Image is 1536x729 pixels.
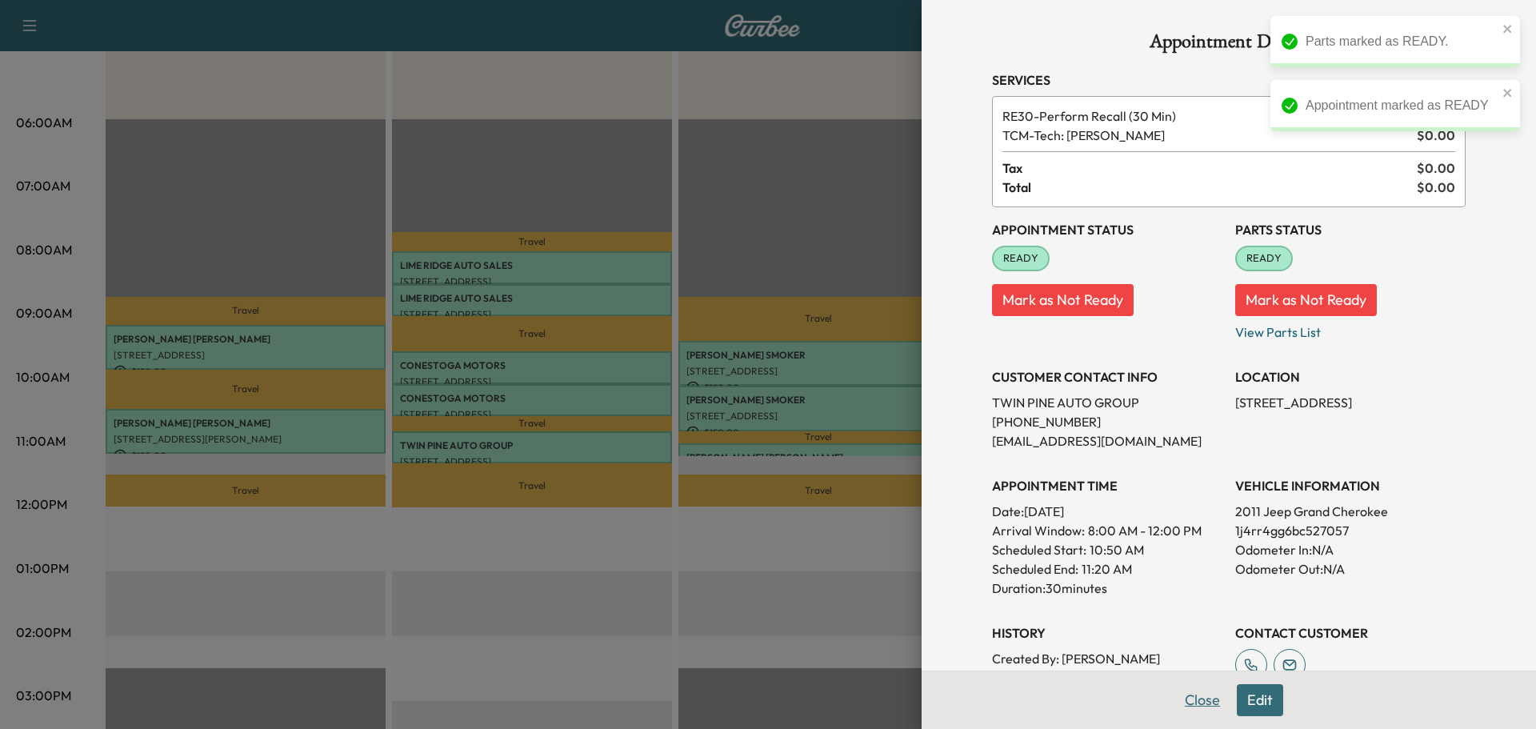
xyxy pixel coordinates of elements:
h3: CUSTOMER CONTACT INFO [992,367,1222,387]
p: View Parts List [1235,316,1466,342]
span: Total [1002,178,1417,197]
span: READY [994,250,1048,266]
span: Perform Recall (30 Min) [1002,106,1410,126]
p: 1j4rr4gg6bc527057 [1235,521,1466,540]
button: Mark as Not Ready [1235,284,1377,316]
h3: VEHICLE INFORMATION [1235,476,1466,495]
p: [PHONE_NUMBER] [992,412,1222,431]
p: Date: [DATE] [992,502,1222,521]
p: Arrival Window: [992,521,1222,540]
h3: History [992,623,1222,643]
button: Edit [1237,684,1283,716]
p: Scheduled End: [992,559,1078,579]
div: Parts marked as READY. [1306,32,1498,51]
h1: Appointment Details [992,32,1466,58]
button: close [1502,22,1514,35]
h3: CONTACT CUSTOMER [1235,623,1466,643]
button: Mark as Not Ready [992,284,1134,316]
span: $ 0.00 [1417,178,1455,197]
p: Scheduled Start: [992,540,1086,559]
span: Tax [1002,158,1417,178]
p: 11:20 AM [1082,559,1132,579]
button: Close [1174,684,1230,716]
p: Created At : [DATE] 2:42:20 PM [992,668,1222,687]
span: $ 0.00 [1417,158,1455,178]
div: Appointment marked as READY [1306,96,1498,115]
p: Duration: 30 minutes [992,579,1222,598]
p: 10:50 AM [1090,540,1144,559]
button: close [1502,86,1514,99]
h3: Parts Status [1235,220,1466,239]
p: Created By : [PERSON_NAME] [992,649,1222,668]
p: [STREET_ADDRESS] [1235,393,1466,412]
h3: Services [992,70,1466,90]
span: Tech: Colton M [1002,126,1410,145]
span: 8:00 AM - 12:00 PM [1088,521,1202,540]
h3: APPOINTMENT TIME [992,476,1222,495]
h3: LOCATION [1235,367,1466,387]
p: [EMAIL_ADDRESS][DOMAIN_NAME] [992,431,1222,451]
p: Odometer Out: N/A [1235,559,1466,579]
p: Odometer In: N/A [1235,540,1466,559]
p: TWIN PINE AUTO GROUP [992,393,1222,412]
p: 2011 Jeep Grand Cherokee [1235,502,1466,521]
h3: Appointment Status [992,220,1222,239]
span: READY [1237,250,1291,266]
